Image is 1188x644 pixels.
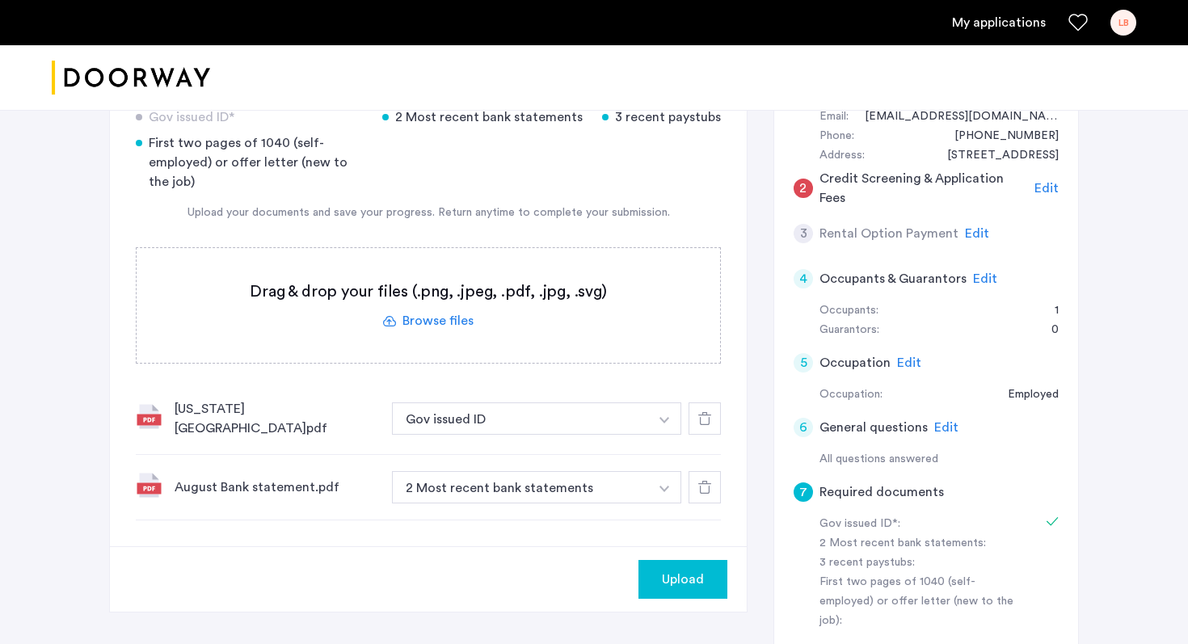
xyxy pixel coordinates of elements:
[819,224,958,243] h5: Rental Option Payment
[819,418,928,437] h5: General questions
[819,385,883,405] div: Occupation:
[794,418,813,437] div: 6
[819,269,967,288] h5: Occupants & Guarantors
[794,353,813,373] div: 5
[638,560,727,599] button: button
[819,534,1023,554] div: 2 Most recent bank statements:
[662,570,704,589] span: Upload
[819,127,854,146] div: Phone:
[648,471,681,503] button: button
[819,169,1029,208] h5: Credit Screening & Application Fees
[1068,13,1088,32] a: Favorites
[934,421,958,434] span: Edit
[1110,10,1136,36] div: LB
[136,204,721,221] div: Upload your documents and save your progress. Return anytime to complete your submission.
[819,301,878,321] div: Occupants:
[136,133,363,192] div: First two pages of 1040 (self-employed) or offer letter (new to the job)
[965,227,989,240] span: Edit
[819,515,1023,534] div: Gov issued ID*:
[952,13,1046,32] a: My application
[794,224,813,243] div: 3
[136,472,162,498] img: file
[52,48,210,108] a: Cazamio logo
[819,573,1023,631] div: First two pages of 1040 (self-employed) or offer letter (new to the job):
[819,146,865,166] div: Address:
[794,269,813,288] div: 4
[819,353,891,373] h5: Occupation
[794,482,813,502] div: 7
[392,402,649,435] button: button
[175,478,379,497] div: August Bank statement.pdf
[794,179,813,198] div: 2
[392,471,649,503] button: button
[659,486,669,492] img: arrow
[897,356,921,369] span: Edit
[382,107,583,127] div: 2 Most recent bank statements
[931,146,1059,166] div: 1004 Gates Ave, #6A
[136,403,162,429] img: file
[819,321,879,340] div: Guarantors:
[1035,321,1059,340] div: 0
[136,107,363,127] div: Gov issued ID*
[602,107,721,127] div: 3 recent paystubs
[648,402,681,435] button: button
[819,554,1023,573] div: 3 recent paystubs:
[992,385,1059,405] div: Employed
[819,450,1059,469] div: All questions answered
[52,48,210,108] img: logo
[1034,182,1059,195] span: Edit
[819,482,944,502] h5: Required documents
[973,272,997,285] span: Edit
[938,127,1059,146] div: +13322710535
[659,417,669,423] img: arrow
[1038,301,1059,321] div: 1
[175,399,379,438] div: [US_STATE][GEOGRAPHIC_DATA]pdf
[849,107,1059,127] div: basconeb@gmail.com
[819,107,849,127] div: Email:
